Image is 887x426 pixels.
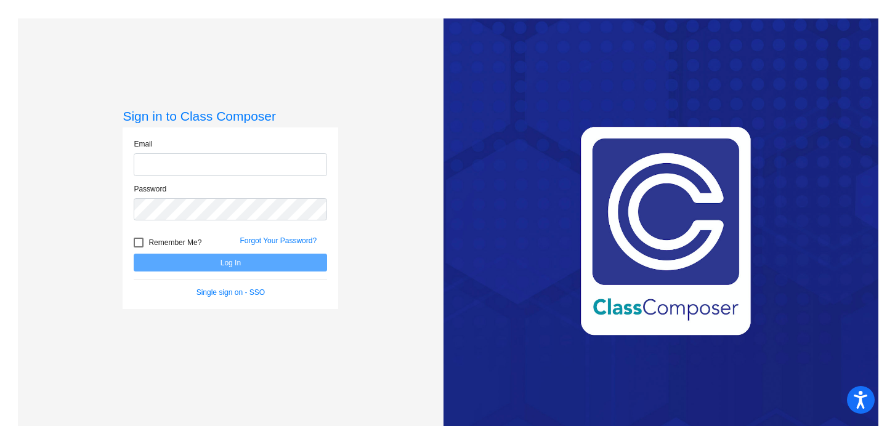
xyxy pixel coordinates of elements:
[148,235,201,250] span: Remember Me?
[134,254,327,271] button: Log In
[240,236,317,245] a: Forgot Your Password?
[134,139,152,150] label: Email
[196,288,265,297] a: Single sign on - SSO
[123,108,338,124] h3: Sign in to Class Composer
[134,183,166,195] label: Password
